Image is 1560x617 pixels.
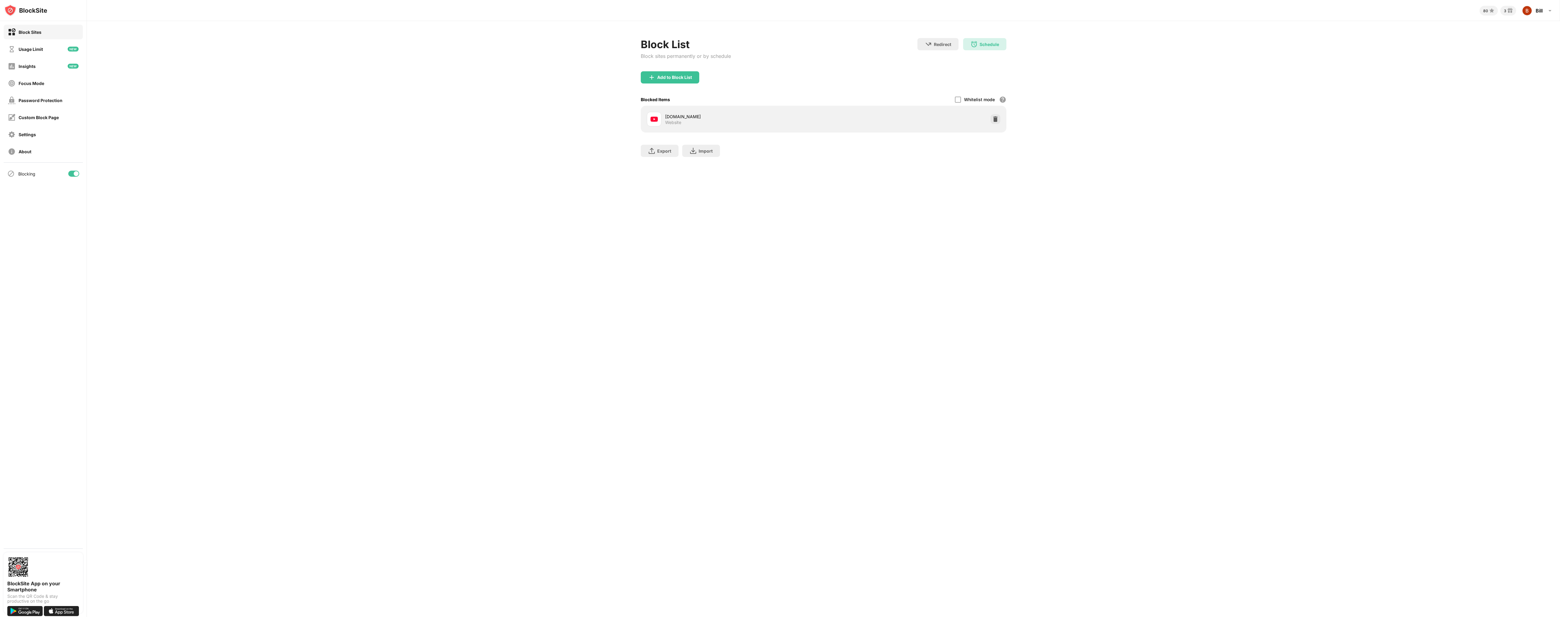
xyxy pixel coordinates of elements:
[7,594,79,604] div: Scan the QR Code & stay productive on the go
[8,131,16,138] img: settings-off.svg
[19,30,41,35] div: Block Sites
[8,80,16,87] img: focus-off.svg
[1536,8,1543,14] div: Bill
[651,115,658,123] img: favicons
[657,148,671,154] div: Export
[934,42,951,47] div: Redirect
[665,120,681,125] div: Website
[19,64,36,69] div: Insights
[19,47,43,52] div: Usage Limit
[19,115,59,120] div: Custom Block Page
[665,113,824,120] div: [DOMAIN_NAME]
[68,47,79,51] img: new-icon.svg
[68,64,79,69] img: new-icon.svg
[8,97,16,104] img: password-protection-off.svg
[8,148,16,155] img: about-off.svg
[641,97,670,102] div: Blocked Items
[1504,9,1506,13] div: 3
[641,38,731,51] div: Block List
[980,42,999,47] div: Schedule
[7,606,43,616] img: get-it-on-google-play.svg
[8,45,16,53] img: time-usage-off.svg
[19,132,36,137] div: Settings
[1488,7,1495,14] img: points-small.svg
[44,606,79,616] img: download-on-the-app-store.svg
[7,170,15,177] img: blocking-icon.svg
[8,114,16,121] img: customize-block-page-off.svg
[19,149,31,154] div: About
[699,148,713,154] div: Import
[1522,6,1532,16] img: ACg8ocK9BBfHjvrxu1gO2RjuCaZnb1jmvTJosUVs8AFRCrxwT_m2Q7Q1=s96-c
[657,75,692,80] div: Add to Block List
[641,53,731,59] div: Block sites permanently or by schedule
[964,97,995,102] div: Whitelist mode
[19,81,44,86] div: Focus Mode
[7,556,29,578] img: options-page-qr-code.png
[8,62,16,70] img: insights-off.svg
[18,171,35,176] div: Blocking
[7,580,79,593] div: BlockSite App on your Smartphone
[1506,7,1514,14] img: reward-small.svg
[1483,9,1488,13] div: 80
[8,28,16,36] img: block-on.svg
[4,4,47,16] img: logo-blocksite.svg
[19,98,62,103] div: Password Protection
